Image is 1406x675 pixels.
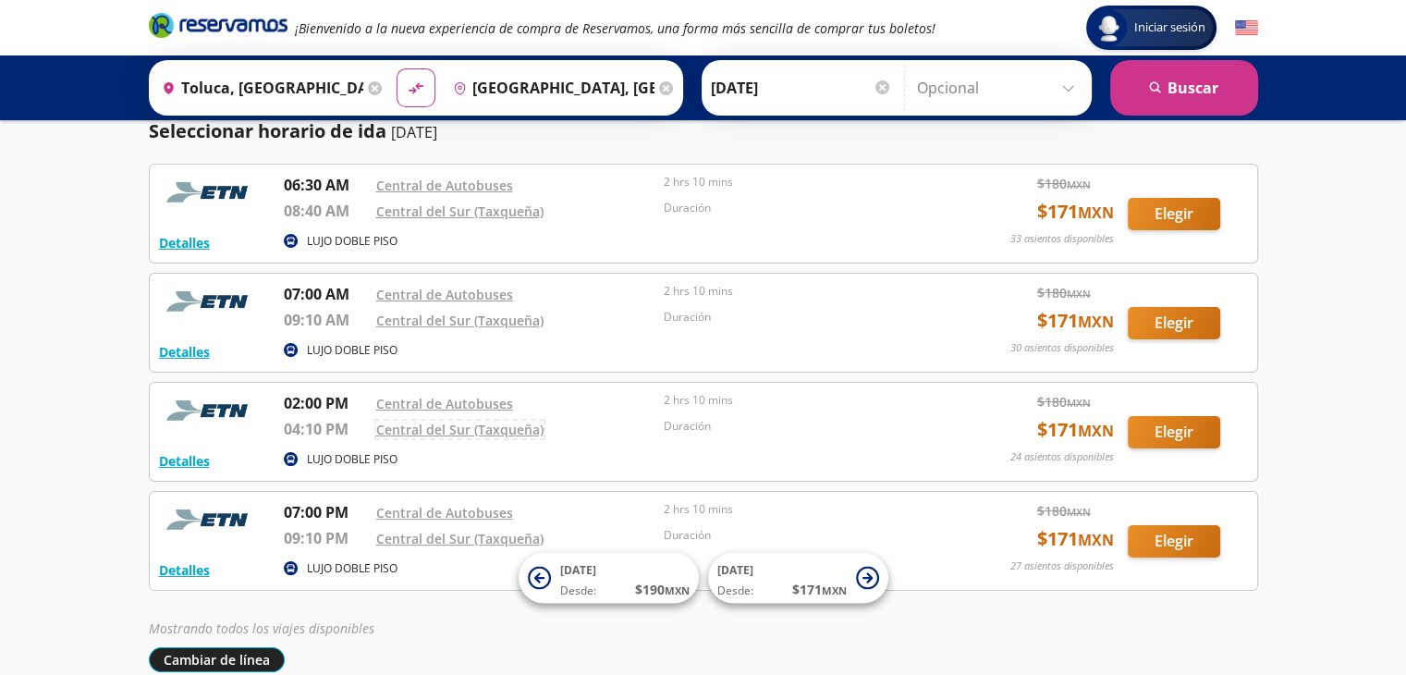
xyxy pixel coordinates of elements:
[376,421,544,438] a: Central del Sur (Taxqueña)
[307,560,397,577] p: LUJO DOBLE PISO
[1037,392,1091,411] span: $ 180
[664,200,943,216] p: Duración
[711,65,892,111] input: Elegir Fecha
[149,11,287,39] i: Brand Logo
[149,11,287,44] a: Brand Logo
[284,527,367,549] p: 09:10 PM
[376,286,513,303] a: Central de Autobuses
[1037,307,1114,335] span: $ 171
[1128,198,1220,230] button: Elegir
[1078,421,1114,441] small: MXN
[1010,558,1114,574] p: 27 asientos disponibles
[1067,505,1091,519] small: MXN
[1128,307,1220,339] button: Elegir
[635,580,690,599] span: $ 190
[159,233,210,252] button: Detalles
[822,583,847,597] small: MXN
[1037,174,1091,193] span: $ 180
[519,553,699,604] button: [DATE]Desde:$190MXN
[717,583,753,599] span: Desde:
[560,562,596,578] span: [DATE]
[307,451,397,468] p: LUJO DOBLE PISO
[917,65,1082,111] input: Opcional
[1078,312,1114,332] small: MXN
[159,501,261,538] img: RESERVAMOS
[159,283,261,320] img: RESERVAMOS
[159,560,210,580] button: Detalles
[708,553,888,604] button: [DATE]Desde:$171MXN
[1078,530,1114,550] small: MXN
[154,65,363,111] input: Buscar Origen
[665,583,690,597] small: MXN
[149,647,285,672] button: Cambiar de línea
[664,174,943,190] p: 2 hrs 10 mins
[159,451,210,471] button: Detalles
[284,392,367,414] p: 02:00 PM
[1127,18,1213,37] span: Iniciar sesión
[1128,416,1220,448] button: Elegir
[159,392,261,429] img: RESERVAMOS
[376,530,544,547] a: Central del Sur (Taxqueña)
[1110,60,1258,116] button: Buscar
[1078,202,1114,223] small: MXN
[159,342,210,362] button: Detalles
[664,527,943,544] p: Duración
[284,309,367,331] p: 09:10 AM
[664,418,943,435] p: Duración
[1010,231,1114,247] p: 33 asientos disponibles
[1067,178,1091,191] small: MXN
[307,342,397,359] p: LUJO DOBLE PISO
[664,283,943,300] p: 2 hrs 10 mins
[560,583,596,599] span: Desde:
[284,418,367,440] p: 04:10 PM
[446,65,654,111] input: Buscar Destino
[149,117,386,145] p: Seleccionar horario de ida
[376,202,544,220] a: Central del Sur (Taxqueña)
[284,501,367,523] p: 07:00 PM
[1067,396,1091,410] small: MXN
[664,501,943,518] p: 2 hrs 10 mins
[376,395,513,412] a: Central de Autobuses
[376,312,544,329] a: Central del Sur (Taxqueña)
[284,283,367,305] p: 07:00 AM
[1037,501,1091,521] span: $ 180
[1128,525,1220,558] button: Elegir
[1010,340,1114,356] p: 30 asientos disponibles
[1235,17,1258,40] button: English
[1037,283,1091,302] span: $ 180
[664,392,943,409] p: 2 hrs 10 mins
[1037,525,1114,553] span: $ 171
[792,580,847,599] span: $ 171
[284,174,367,196] p: 06:30 AM
[149,620,374,637] em: Mostrando todos los viajes disponibles
[1010,449,1114,465] p: 24 asientos disponibles
[284,200,367,222] p: 08:40 AM
[295,19,935,37] em: ¡Bienvenido a la nueva experiencia de compra de Reservamos, una forma más sencilla de comprar tus...
[1037,198,1114,226] span: $ 171
[1037,416,1114,444] span: $ 171
[376,177,513,194] a: Central de Autobuses
[307,233,397,250] p: LUJO DOBLE PISO
[376,504,513,522] a: Central de Autobuses
[717,562,753,578] span: [DATE]
[664,309,943,325] p: Duración
[1067,287,1091,301] small: MXN
[391,121,437,143] p: [DATE]
[159,174,261,211] img: RESERVAMOS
